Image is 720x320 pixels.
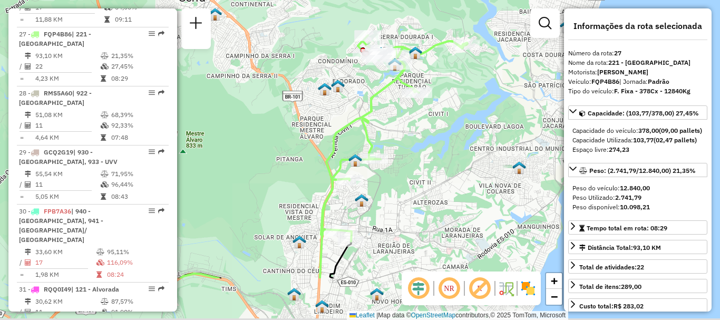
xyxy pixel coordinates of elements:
[520,280,537,297] img: Exibir/Ocultar setores
[208,7,222,21] img: Simulação- Serra
[614,49,621,57] strong: 27
[19,30,91,47] span: 27 -
[111,169,164,179] td: 71,95%
[25,249,31,255] i: Distância Total
[158,31,164,37] em: Rota exportada
[591,77,619,85] strong: FQP4B86
[35,257,96,268] td: 17
[35,269,96,280] td: 1,98 KM
[19,269,24,280] td: =
[25,259,31,266] i: Total de Atividades
[35,61,100,72] td: 22
[111,61,164,72] td: 27,45%
[19,89,92,106] span: 28 -
[96,271,102,278] i: Tempo total em rota
[35,296,100,307] td: 30,62 KM
[158,286,164,292] em: Rota exportada
[25,112,31,118] i: Distância Total
[101,171,109,177] i: % de utilização do peso
[111,179,164,190] td: 96,44%
[149,208,155,214] em: Opções
[35,307,100,317] td: 11
[35,73,100,84] td: 4,23 KM
[19,207,103,244] span: 30 -
[572,145,703,154] div: Espaço livre:
[587,224,667,232] span: Tempo total em rota: 08:29
[287,287,301,301] img: Simulação-Central Carapina
[648,77,669,85] strong: Padrão
[44,30,72,38] span: FQP4B86
[637,263,644,271] strong: 22
[96,249,104,255] i: % de utilização do peso
[19,207,103,244] span: | 940 - [GEOGRAPHIC_DATA], 941 - [GEOGRAPHIC_DATA]/ [GEOGRAPHIC_DATA]
[579,302,644,311] div: Custo total:
[568,122,707,159] div: Capacidade: (103,77/378,00) 27,45%
[111,120,164,131] td: 92,33%
[19,89,92,106] span: | 922 - [GEOGRAPHIC_DATA]
[572,184,650,192] span: Peso do veículo:
[101,53,109,59] i: % de utilização do peso
[315,299,329,313] img: Simulação UDC light- JD Limoeiro
[579,243,661,253] div: Distância Total:
[101,134,106,141] i: Tempo total em rota
[19,148,118,166] span: 29 -
[44,148,73,156] span: GCQ2G19
[158,90,164,96] em: Rota exportada
[106,269,164,280] td: 08:24
[35,132,100,143] td: 4,64 KM
[572,135,703,145] div: Capacidade Utilizada:
[568,105,707,120] a: Capacidade: (103,77/378,00) 27,45%
[614,302,644,310] strong: R$ 283,02
[19,148,118,166] span: | 930 - [GEOGRAPHIC_DATA], 933 - UVV
[101,193,106,200] i: Tempo total em rota
[101,181,109,188] i: % de utilização da cubagem
[114,14,164,25] td: 09:11
[572,193,703,202] div: Peso Utilizado:
[348,153,362,167] img: 509 UDC Light WCL S. Barcelona
[572,126,703,135] div: Capacidade do veículo:
[158,208,164,214] em: Rota exportada
[19,285,119,293] span: 31 -
[111,51,164,61] td: 21,35%
[35,191,100,202] td: 5,05 KM
[551,274,558,287] span: +
[568,86,707,96] div: Tipo do veículo:
[111,191,164,202] td: 08:43
[19,73,24,84] td: =
[25,53,31,59] i: Distância Total
[19,307,24,317] td: /
[568,67,707,77] div: Motorista:
[35,247,96,257] td: 33,60 KM
[158,149,164,155] em: Rota exportada
[19,179,24,190] td: /
[467,276,492,301] span: Exibir rótulo
[534,13,556,34] a: Exibir filtros
[25,181,31,188] i: Total de Atividades
[318,82,332,96] img: Simulação- Nova Carapina
[376,312,378,319] span: |
[149,31,155,37] em: Opções
[436,276,462,301] span: Ocultar NR
[25,298,31,305] i: Distância Total
[568,279,707,293] a: Total de itens:289,00
[101,309,109,315] i: % de utilização da cubagem
[349,312,375,319] a: Leaflet
[551,290,558,303] span: −
[568,220,707,235] a: Tempo total em rota: 08:29
[568,259,707,274] a: Total de atividades:22
[546,289,562,305] a: Zoom out
[568,163,707,177] a: Peso: (2.741,79/12.840,00) 21,35%
[355,193,368,207] img: Simulação- Taquara
[568,240,707,254] a: Distância Total:93,10 KM
[608,59,690,66] strong: 221 - [GEOGRAPHIC_DATA]
[568,49,707,58] div: Número da rota:
[111,296,164,307] td: 87,57%
[44,89,72,97] span: RMS5A60
[572,202,703,212] div: Peso disponível:
[35,120,100,131] td: 11
[498,280,514,297] img: Fluxo de ruas
[25,309,31,315] i: Total de Atividades
[568,58,707,67] div: Nome da rota:
[35,110,100,120] td: 51,08 KM
[568,179,707,216] div: Peso: (2.741,79/12.840,00) 21,35%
